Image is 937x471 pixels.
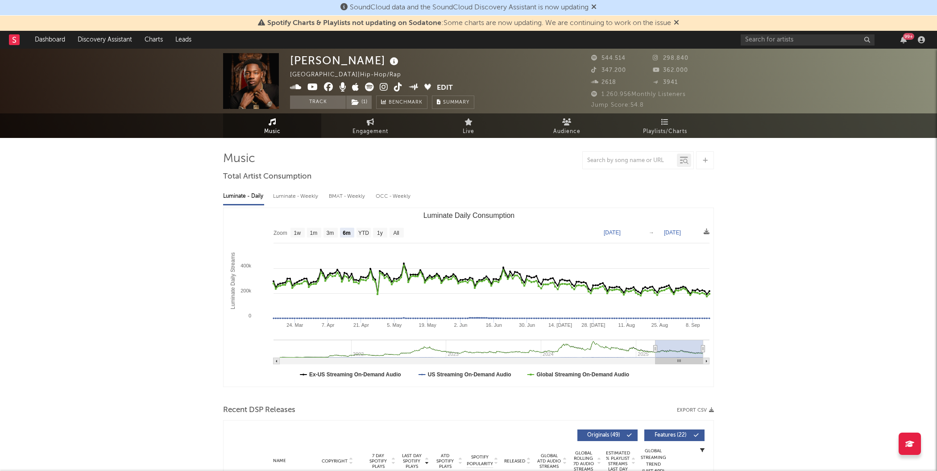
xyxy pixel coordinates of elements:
span: 298.840 [653,55,688,61]
text: 200k [240,288,251,293]
div: Name [250,458,309,464]
div: [GEOGRAPHIC_DATA] | Hip-Hop/Rap [290,70,411,80]
a: Audience [518,113,616,138]
span: Audience [553,126,580,137]
text: [DATE] [604,229,621,236]
text: 24. Mar [286,322,303,328]
span: Jump Score: 54.8 [591,102,644,108]
text: 28. [DATE] [581,322,605,328]
text: → [649,229,654,236]
button: Edit [437,83,453,94]
span: Global ATD Audio Streams [537,453,561,469]
span: Engagement [352,126,388,137]
button: Export CSV [677,408,714,413]
text: 1m [310,230,318,236]
span: Playlists/Charts [643,126,687,137]
span: Live [463,126,474,137]
text: 25. Aug [651,322,668,328]
span: 544.514 [591,55,626,61]
a: Benchmark [376,96,427,109]
text: 19. May [419,322,437,328]
input: Search by song name or URL [583,157,677,164]
text: 0 [249,313,251,318]
a: Dashboard [29,31,71,49]
text: All [393,230,399,236]
input: Search for artists [741,34,875,46]
div: [PERSON_NAME] [290,53,401,68]
span: Features ( 22 ) [650,433,691,438]
span: Spotify Popularity [467,454,493,467]
text: 400k [240,263,251,268]
span: 347.200 [591,67,626,73]
text: 16. Jun [486,322,502,328]
button: Originals(49) [577,429,638,441]
a: Leads [169,31,198,49]
span: Dismiss [591,4,597,11]
span: Total Artist Consumption [223,171,311,182]
text: 8. Sep [686,322,700,328]
a: Engagement [321,113,419,138]
a: Discovery Assistant [71,31,138,49]
div: Luminate - Daily [223,189,264,204]
div: Luminate - Weekly [273,189,320,204]
button: Summary [432,96,474,109]
span: Dismiss [674,20,679,27]
span: Copyright [322,458,348,464]
text: 1w [294,230,301,236]
span: SoundCloud data and the SoundCloud Discovery Assistant is now updating [350,4,589,11]
span: Summary [443,100,469,105]
span: Last Day Spotify Plays [400,453,423,469]
span: 7 Day Spotify Plays [366,453,390,469]
button: 99+ [900,36,907,43]
text: [DATE] [664,229,681,236]
span: Recent DSP Releases [223,405,295,416]
a: Charts [138,31,169,49]
text: US Streaming On-Demand Audio [428,371,511,378]
span: Spotify Charts & Playlists not updating on Sodatone [267,20,441,27]
span: 3941 [653,79,678,85]
span: : Some charts are now updating. We are continuing to work on the issue [267,20,671,27]
a: Playlists/Charts [616,113,714,138]
text: 6m [343,230,350,236]
span: Music [264,126,281,137]
text: Global Streaming On-Demand Audio [537,371,630,378]
text: 3m [327,230,334,236]
button: Track [290,96,346,109]
text: 7. Apr [322,322,335,328]
svg: Luminate Daily Consumption [224,208,714,387]
text: 21. Apr [353,322,369,328]
a: Live [419,113,518,138]
a: Music [223,113,321,138]
div: 99 + [903,33,914,40]
text: 30. Jun [519,322,535,328]
span: ATD Spotify Plays [433,453,457,469]
text: 1y [377,230,383,236]
text: 14. [DATE] [548,322,572,328]
text: 5. May [387,322,402,328]
span: Originals ( 49 ) [583,433,624,438]
span: 2618 [591,79,616,85]
button: (1) [346,96,372,109]
text: 2. Jun [454,322,467,328]
span: 1.260.956 Monthly Listeners [591,92,686,97]
span: 362.000 [653,67,688,73]
span: ( 1 ) [346,96,372,109]
text: Luminate Daily Consumption [423,212,515,219]
text: YTD [358,230,369,236]
button: Features(22) [644,429,705,441]
span: Released [504,458,525,464]
text: Zoom [274,230,287,236]
div: OCC - Weekly [376,189,411,204]
text: 11. Aug [618,322,634,328]
span: Benchmark [389,97,423,108]
text: Ex-US Streaming On-Demand Audio [309,371,401,378]
text: Luminate Daily Streams [230,252,236,309]
div: BMAT - Weekly [329,189,367,204]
